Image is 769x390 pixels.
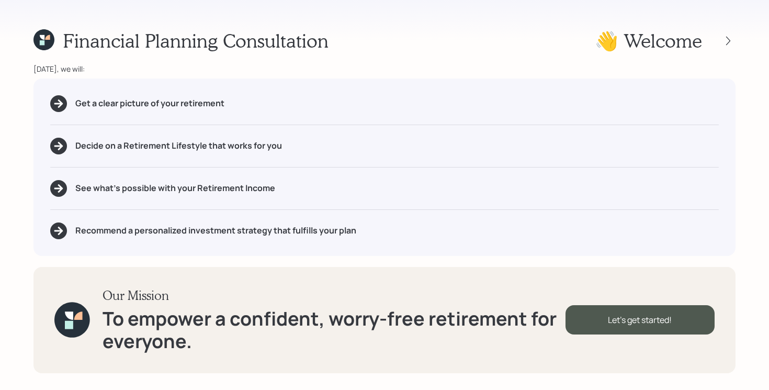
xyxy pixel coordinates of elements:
[75,98,224,108] h5: Get a clear picture of your retirement
[103,307,566,352] h1: To empower a confident, worry-free retirement for everyone.
[33,63,736,74] div: [DATE], we will:
[75,183,275,193] h5: See what's possible with your Retirement Income
[595,29,702,52] h1: 👋 Welcome
[75,226,356,236] h5: Recommend a personalized investment strategy that fulfills your plan
[75,141,282,151] h5: Decide on a Retirement Lifestyle that works for you
[103,288,566,303] h3: Our Mission
[63,29,329,52] h1: Financial Planning Consultation
[566,305,715,335] div: Let's get started!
